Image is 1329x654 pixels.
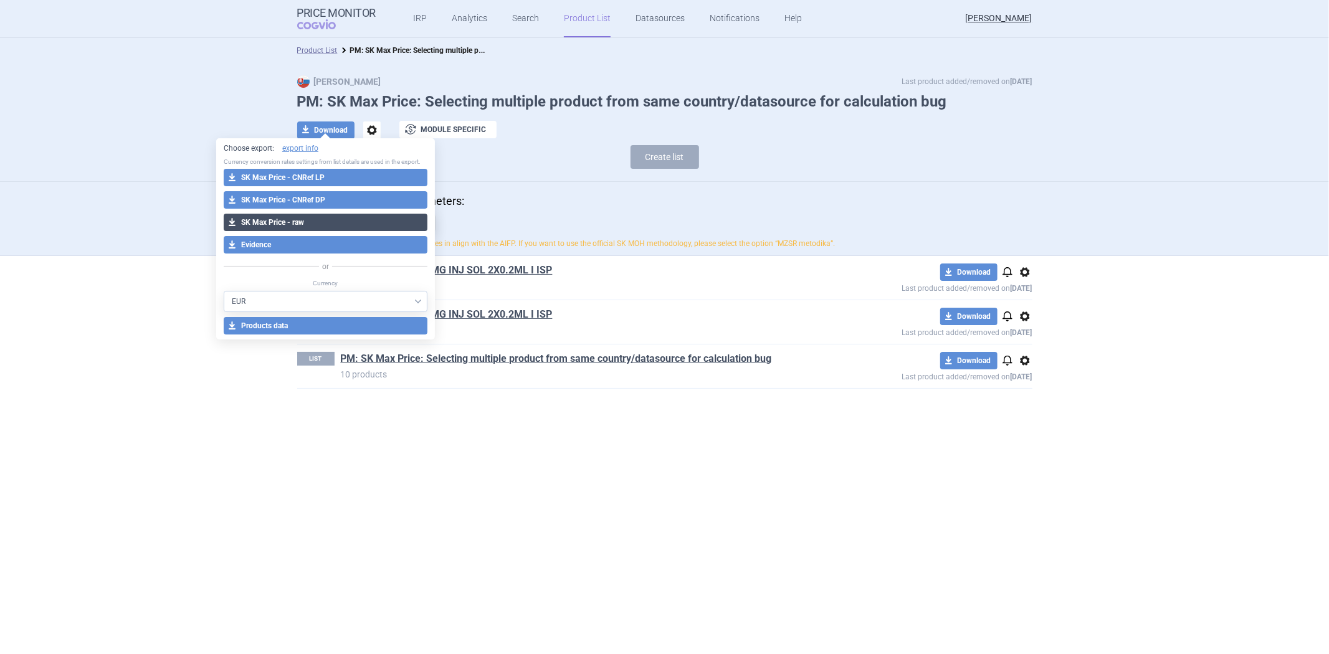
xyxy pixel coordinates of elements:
p: 10 products [341,368,812,381]
p: Max price calculation parameters: [297,194,1032,208]
strong: [DATE] [1011,284,1032,293]
strong: [DATE] [1011,77,1032,86]
li: Product List [297,44,338,57]
p: 104 products [341,280,812,292]
p: Last product added/removed on [812,369,1032,381]
button: SK Max Price - raw [224,214,427,231]
h1: HUMIRA 20MG INJ SOL 2X0.2ML I ISP [341,263,812,280]
p: By default, Price Monitor recalculates prices in align with the AIFP. If you want to use the offi... [297,239,1032,249]
strong: [DATE] [1011,328,1032,337]
a: Price MonitorCOGVIO [297,7,376,31]
button: Module specific [399,121,497,138]
a: [MEDICAL_DATA] 20MG INJ SOL 2X0.2ML I ISP [341,308,553,321]
a: PM: SK Max Price: Selecting multiple product from same country/datasource for calculation bug [341,352,772,366]
button: Evidence [224,236,427,254]
button: Create list [631,145,699,169]
a: [MEDICAL_DATA] 20MG INJ SOL 2X0.2ML I ISP [341,263,553,277]
h1: HUMIRA 20MG INJ SOL 2X0.2ML I ISP [341,308,812,324]
p: 105 products [341,324,812,336]
p: Currency conversion rates settings from list details are used in the export. [224,158,427,166]
button: SK Max Price - CNRef LP [224,169,427,186]
span: or [319,260,332,273]
span: COGVIO [297,19,353,29]
strong: Price Monitor [297,7,376,19]
p: Choose export: [224,143,427,154]
p: Last product added/removed on [902,75,1032,88]
button: Products data [224,317,427,334]
button: Download [940,263,998,281]
button: SK Max Price - CNRef DP [224,191,427,209]
button: Download [940,352,998,369]
button: Download [297,121,355,139]
strong: [DATE] [1011,372,1032,381]
button: Download [940,308,998,325]
li: PM: SK Max Price: Selecting multiple product from same country/datasource for calculation bug [338,44,487,57]
strong: PM: SK Max Price: Selecting multiple product from same country/datasource for calculation bug [350,44,669,55]
img: SK [297,75,310,88]
strong: [PERSON_NAME] [297,77,381,87]
h1: PM: SK Max Price: Selecting multiple product from same country/datasource for calculation bug [341,352,812,368]
p: Currency [224,279,427,288]
p: Last product added/removed on [812,281,1032,293]
p: LIST [297,352,335,366]
a: Product List [297,46,338,55]
p: Last product added/removed on [812,325,1032,337]
h1: PM: SK Max Price: Selecting multiple product from same country/datasource for calculation bug [297,93,1032,111]
a: export info [282,143,318,154]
